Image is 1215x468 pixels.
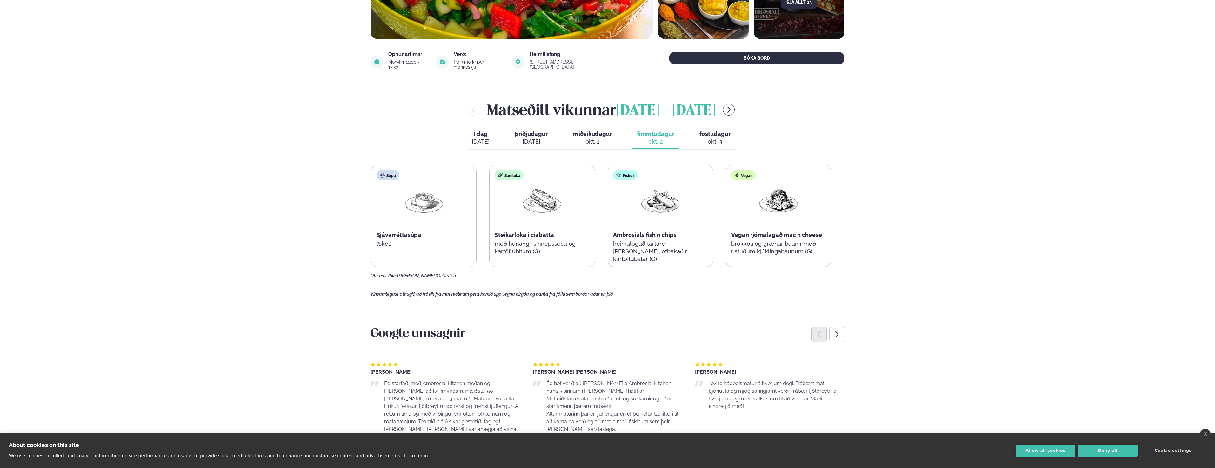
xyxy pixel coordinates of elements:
[811,327,827,342] div: Previous slide
[709,380,837,409] span: 10/10 hádegismatur á hverjum degi. Frábært mat, þjónusta og mjög sanngjarnt verð. Frábær fjölbrey...
[530,52,613,57] div: Heimilisfang:
[734,173,739,178] img: Vegan.svg
[699,138,731,145] div: okt. 3
[546,380,682,395] p: Ég hef verið að [PERSON_NAME] á Ambrosial Kitchen núna 5 sinnum í [PERSON_NAME] í hálft ár.
[371,291,614,297] span: Vinsamlegast athugið að frávik frá matseðlinum geta komið upp vegna birgða og panta frá fólki sem...
[404,453,430,458] a: Learn more
[495,170,524,180] div: Samloka
[436,56,449,68] img: image alt
[546,410,682,433] p: Allur maturinn þar er ljúffengur en ef þú hefur tækifæri til að koma þá verð ég að mæla með fiski...
[616,104,715,118] span: [DATE] - [DATE]
[1016,445,1075,457] button: Allow all cookies
[454,52,504,57] div: Verð:
[613,170,638,180] div: Fiskur
[1078,445,1138,457] button: Deny all
[533,370,682,375] div: [PERSON_NAME] [PERSON_NAME]
[731,240,826,255] p: brokkolí og grænar baunir með ristuðum kjúklingabaunum (G)
[758,185,799,215] img: Vegan.png
[472,130,490,138] span: Í dag
[573,130,612,137] span: miðvikudagur
[530,59,613,70] div: [STREET_ADDRESS], [GEOGRAPHIC_DATA]
[613,231,677,238] span: Ambrosials fish n chips
[1200,429,1211,439] a: close
[640,185,681,215] img: Fish-Chips.png
[637,138,674,145] div: okt. 2
[573,138,612,145] div: okt. 1
[468,104,479,116] button: menu-btn-left
[695,370,844,375] div: [PERSON_NAME]
[388,273,436,278] span: (Skel) [PERSON_NAME],
[498,173,503,178] img: sandwich-new-16px.svg
[9,442,79,448] strong: About cookies on this site
[371,326,844,342] h3: Google umsagnir
[632,128,679,149] button: fimmtudagur okt. 2
[472,138,490,145] div: [DATE]
[829,327,844,342] div: Next slide
[515,138,548,145] div: [DATE]
[1140,445,1206,457] button: Cookie settings
[568,128,617,149] button: miðvikudagur okt. 1
[371,370,520,375] div: [PERSON_NAME]
[699,130,731,137] span: föstudagur
[613,240,708,263] p: heimalöguð tartare [PERSON_NAME], ofbakaðir kartöflubátar (G)
[377,231,421,238] span: Sjávarréttasúpa
[467,128,495,149] button: Í dag [DATE]
[495,240,589,255] p: með hunangi, sinnepssósu og kartöflubitum (G)
[731,170,756,180] div: Vegan
[377,170,399,180] div: Súpa
[9,453,402,458] p: We use cookies to collect and analyse information on site performance and usage, to provide socia...
[522,185,562,215] img: Panini.png
[404,185,444,215] img: Soup.png
[384,380,518,447] span: Ég starfaði með Ambrosial Kitchen meðan ég [PERSON_NAME] að kvikmyndaframleiðslu. 50 [PERSON_NAME...
[436,273,456,278] span: (G) Glúten
[723,104,735,116] button: menu-btn-right
[454,59,504,70] div: frá 3490 kr per manneskju
[377,240,471,248] p: (Skel)
[371,273,387,278] span: Ofnæmi:
[530,63,613,71] a: link
[487,99,715,120] h2: Matseðill vikunnar
[388,52,428,57] div: Opnunartímar:
[515,130,548,137] span: þriðjudagur
[512,56,524,68] img: image alt
[731,231,822,238] span: Vegan rjómalagað mac n cheese
[371,56,383,68] img: image alt
[694,128,736,149] button: föstudagur okt. 3
[669,52,844,64] button: BÓKA BORÐ
[388,59,428,70] div: Mon-Fri: 11:00 - 13:30
[616,173,621,178] img: fish.svg
[510,128,553,149] button: þriðjudagur [DATE]
[495,231,554,238] span: Steikarloka í ciabatta
[380,173,385,178] img: soup.svg
[546,395,682,410] p: Matreiðslan er afar metnaðarfull og kokkarnir og aðrir starfsmenn þar eru frábærir.
[637,130,674,137] span: fimmtudagur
